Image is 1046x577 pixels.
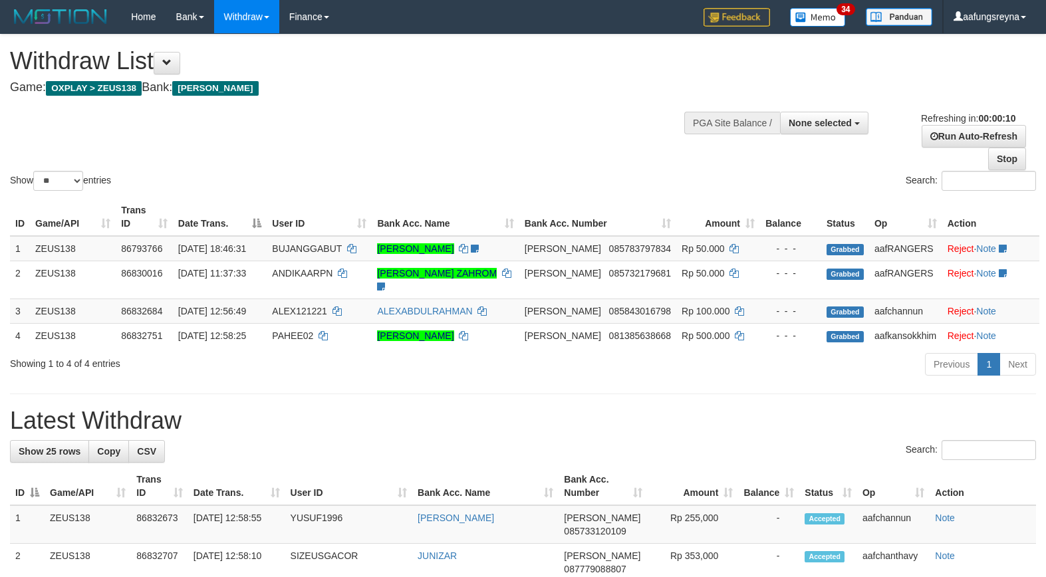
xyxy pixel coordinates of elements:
td: · [942,261,1039,298]
a: Show 25 rows [10,440,89,463]
td: · [942,323,1039,348]
th: User ID: activate to sort column ascending [285,467,412,505]
h1: Latest Withdraw [10,407,1036,434]
a: [PERSON_NAME] [418,513,494,523]
td: 1 [10,236,30,261]
div: - - - [765,329,816,342]
td: aafchannun [857,505,930,544]
td: 86832673 [131,505,188,544]
span: Grabbed [827,331,864,342]
td: · [942,236,1039,261]
a: 1 [978,353,1000,376]
span: Rp 50.000 [682,243,725,254]
span: 86832684 [121,306,162,316]
th: User ID: activate to sort column ascending [267,198,372,236]
span: None selected [789,118,852,128]
button: None selected [780,112,868,134]
th: Bank Acc. Name: activate to sort column ascending [412,467,559,505]
span: [DATE] 12:56:49 [178,306,246,316]
div: - - - [765,304,816,318]
a: Note [976,268,996,279]
th: Op: activate to sort column ascending [869,198,942,236]
span: [PERSON_NAME] [172,81,258,96]
span: Grabbed [827,269,864,280]
th: Trans ID: activate to sort column ascending [116,198,173,236]
a: Note [935,513,955,523]
th: Amount: activate to sort column ascending [648,467,738,505]
span: 86793766 [121,243,162,254]
td: aafRANGERS [869,236,942,261]
a: [PERSON_NAME] [377,243,454,254]
th: Status: activate to sort column ascending [799,467,857,505]
th: Action [942,198,1039,236]
th: Balance [760,198,821,236]
span: Show 25 rows [19,446,80,457]
span: Refreshing in: [921,113,1015,124]
th: Date Trans.: activate to sort column ascending [188,467,285,505]
td: ZEUS138 [30,298,116,323]
h4: Game: Bank: [10,81,684,94]
td: aafchannun [869,298,942,323]
span: Accepted [805,513,845,524]
td: ZEUS138 [30,236,116,261]
span: Accepted [805,551,845,562]
span: Rp 50.000 [682,268,725,279]
span: OXPLAY > ZEUS138 [46,81,142,96]
th: Status [821,198,869,236]
a: [PERSON_NAME] ZAHROM [377,268,497,279]
strong: 00:00:10 [978,113,1015,124]
th: Trans ID: activate to sort column ascending [131,467,188,505]
img: MOTION_logo.png [10,7,111,27]
span: Rp 500.000 [682,330,729,341]
span: BUJANGGABUT [272,243,342,254]
a: Copy [88,440,129,463]
a: Reject [948,330,974,341]
td: 4 [10,323,30,348]
span: Copy [97,446,120,457]
th: Bank Acc. Number: activate to sort column ascending [559,467,648,505]
div: Showing 1 to 4 of 4 entries [10,352,426,370]
td: 1 [10,505,45,544]
span: Copy 081385638668 to clipboard [609,330,671,341]
th: Date Trans.: activate to sort column descending [173,198,267,236]
a: Note [976,306,996,316]
label: Search: [906,171,1036,191]
span: [PERSON_NAME] [564,513,640,523]
td: 2 [10,261,30,298]
td: aafkansokkhim [869,323,942,348]
label: Search: [906,440,1036,460]
div: - - - [765,267,816,280]
a: Stop [988,148,1026,170]
a: Run Auto-Refresh [922,125,1026,148]
th: Bank Acc. Number: activate to sort column ascending [519,198,676,236]
span: Copy 085733120109 to clipboard [564,526,626,536]
span: CSV [137,446,156,457]
input: Search: [942,440,1036,460]
select: Showentries [33,171,83,191]
a: Reject [948,306,974,316]
th: Balance: activate to sort column ascending [738,467,799,505]
div: - - - [765,242,816,255]
span: [PERSON_NAME] [525,243,601,254]
span: [PERSON_NAME] [525,330,601,341]
a: JUNIZAR [418,550,457,561]
a: Note [976,330,996,341]
a: Reject [948,243,974,254]
td: 3 [10,298,30,323]
td: · [942,298,1039,323]
span: Copy 085843016798 to clipboard [609,306,671,316]
div: PGA Site Balance / [684,112,780,134]
a: CSV [128,440,165,463]
span: [PERSON_NAME] [564,550,640,561]
td: ZEUS138 [30,261,116,298]
td: Rp 255,000 [648,505,738,544]
span: Copy 085732179681 to clipboard [609,268,671,279]
span: PAHEE02 [272,330,313,341]
a: Note [935,550,955,561]
a: ALEXABDULRAHMAN [377,306,472,316]
span: [DATE] 18:46:31 [178,243,246,254]
span: 86832751 [121,330,162,341]
td: ZEUS138 [30,323,116,348]
h1: Withdraw List [10,48,684,74]
th: ID: activate to sort column descending [10,467,45,505]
